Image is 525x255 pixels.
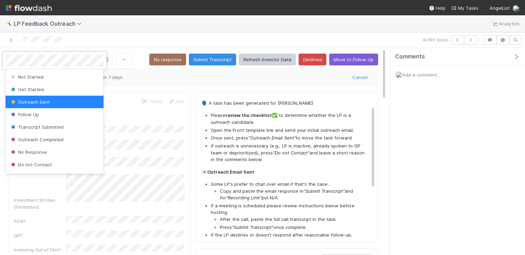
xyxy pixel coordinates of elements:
span: Follow Up [10,112,39,117]
span: Do not Contact [10,162,52,167]
span: Not Started [10,74,43,80]
span: Outreach Completed [10,137,64,142]
span: Outreach Sent [10,99,50,105]
span: Get Started [10,87,44,92]
span: Transcript Submitted [10,124,64,130]
span: No Response [10,149,47,155]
